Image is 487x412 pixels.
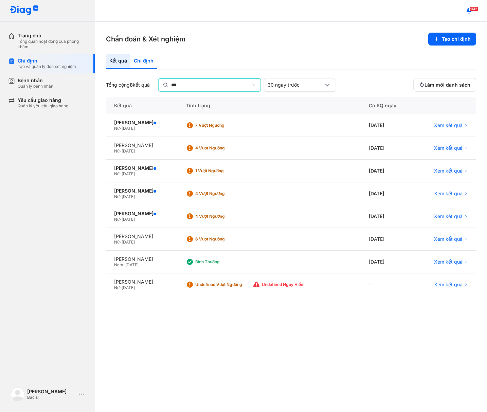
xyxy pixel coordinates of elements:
div: [PERSON_NAME] [114,188,169,194]
div: [PERSON_NAME] [114,256,169,262]
div: 7 Vượt ngưỡng [195,123,250,128]
div: Trang chủ [18,33,87,39]
div: [DATE] [361,205,414,228]
div: [DATE] [361,228,414,251]
div: Yêu cầu giao hàng [18,97,68,103]
span: Xem kết quả [434,122,463,128]
div: 4 Vượt ngưỡng [195,214,250,219]
span: - [120,171,122,176]
span: - [123,262,125,267]
span: Nữ [114,126,120,131]
span: - [120,217,122,222]
span: 8 [130,82,133,88]
div: Bệnh nhân [18,77,53,84]
div: Tổng quan hoạt động của phòng khám [18,39,87,50]
div: [PERSON_NAME] [114,120,169,126]
div: Quản lý bệnh nhân [18,84,53,89]
span: Nữ [114,239,120,245]
span: - [120,126,122,131]
span: [DATE] [122,171,135,176]
span: Xem kết quả [434,213,463,219]
div: 6 Vượt ngưỡng [195,236,250,242]
span: [DATE] [125,262,139,267]
div: Chỉ định [18,58,76,64]
button: Tạo chỉ định [428,33,476,46]
span: Nữ [114,148,120,154]
div: Chỉ định [130,54,157,69]
span: Xem kết quả [434,168,463,174]
div: undefined Vượt ngưỡng [195,282,250,287]
div: - [361,273,414,296]
span: [DATE] [122,239,135,245]
span: [DATE] [122,217,135,222]
span: - [120,285,122,290]
div: Tổng cộng kết quả [106,82,150,88]
div: 4 Vượt ngưỡng [195,191,250,196]
span: Nữ [114,194,120,199]
div: Quản lý yêu cầu giao hàng [18,103,68,109]
div: Bình thường [195,259,250,265]
span: Làm mới danh sách [425,82,470,88]
div: Kết quả [106,97,178,114]
span: 1142 [469,6,478,11]
span: Nữ [114,217,120,222]
div: 1 Vượt ngưỡng [195,168,250,174]
span: Xem kết quả [434,145,463,151]
img: logo [10,5,39,16]
div: [DATE] [361,182,414,205]
div: Tình trạng [178,97,361,114]
span: [DATE] [122,285,135,290]
span: Xem kết quả [434,191,463,197]
div: [PERSON_NAME] [114,233,169,239]
span: - [120,148,122,154]
div: [DATE] [361,137,414,160]
div: undefined Nguy hiểm [262,282,316,287]
div: 4 Vượt ngưỡng [195,145,250,151]
div: [PERSON_NAME] [114,279,169,285]
div: [DATE] [361,251,414,273]
span: Nữ [114,285,120,290]
div: Bác sĩ [27,395,76,400]
span: Xem kết quả [434,259,463,265]
div: [DATE] [361,160,414,182]
div: [PERSON_NAME] [114,142,169,148]
div: [DATE] [361,114,414,137]
span: [DATE] [122,194,135,199]
h3: Chẩn đoán & Xét nghiệm [106,34,185,44]
span: - [120,239,122,245]
span: Nam [114,262,123,267]
div: [PERSON_NAME] [114,211,169,217]
span: [DATE] [122,148,135,154]
div: Kết quả [106,54,130,69]
span: - [120,194,122,199]
div: 30 ngày trước [268,82,323,88]
div: Tạo và quản lý đơn xét nghiệm [18,64,76,69]
span: Nữ [114,171,120,176]
span: Xem kết quả [434,282,463,288]
img: logo [11,388,24,401]
div: [PERSON_NAME] [114,165,169,171]
span: Xem kết quả [434,236,463,242]
button: Làm mới danh sách [413,78,476,92]
span: [DATE] [122,126,135,131]
div: Có KQ ngày [361,97,414,114]
div: [PERSON_NAME] [27,389,76,395]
